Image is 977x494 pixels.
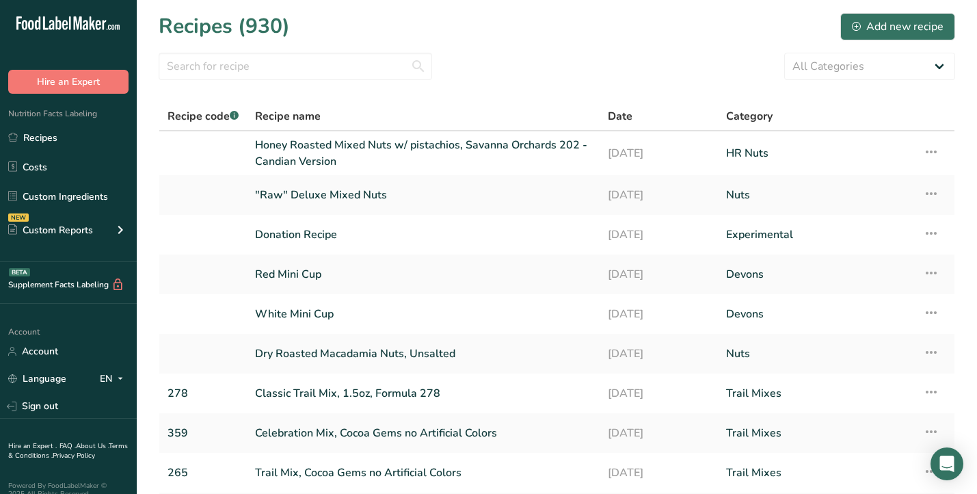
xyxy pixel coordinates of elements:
[608,379,710,408] a: [DATE]
[608,458,710,487] a: [DATE]
[852,18,943,35] div: Add new recipe
[726,458,907,487] a: Trail Mixes
[608,260,710,289] a: [DATE]
[255,300,591,328] a: White Mini Cup
[255,137,591,170] a: Honey Roasted Mixed Nuts w/ pistachios, Savanna Orchards 202 - Candian Version
[608,339,710,368] a: [DATE]
[726,419,907,447] a: Trail Mixes
[608,108,632,125] span: Date
[53,451,95,460] a: Privacy Policy
[726,339,907,368] a: Nuts
[255,419,591,447] a: Celebration Mix, Cocoa Gems no Artificial Colors
[608,181,710,209] a: [DATE]
[726,260,907,289] a: Devons
[8,367,66,391] a: Language
[608,300,710,328] a: [DATE]
[255,220,591,249] a: Donation Recipe
[9,268,30,276] div: BETA
[608,137,710,170] a: [DATE]
[255,260,591,289] a: Red Mini Cup
[931,447,963,480] div: Open Intercom Messenger
[168,419,239,447] a: 359
[726,181,907,209] a: Nuts
[255,339,591,368] a: Dry Roasted Macadamia Nuts, Unsalted
[168,109,239,124] span: Recipe code
[8,441,128,460] a: Terms & Conditions .
[726,137,907,170] a: HR Nuts
[100,371,129,387] div: EN
[59,441,76,451] a: FAQ .
[726,300,907,328] a: Devons
[840,13,955,40] button: Add new recipe
[8,441,57,451] a: Hire an Expert .
[168,379,239,408] a: 278
[608,419,710,447] a: [DATE]
[608,220,710,249] a: [DATE]
[726,220,907,249] a: Experimental
[76,441,109,451] a: About Us .
[255,181,591,209] a: "Raw" Deluxe Mixed Nuts
[159,11,290,42] h1: Recipes (930)
[255,458,591,487] a: Trail Mix, Cocoa Gems no Artificial Colors
[8,213,29,222] div: NEW
[159,53,432,80] input: Search for recipe
[8,223,93,237] div: Custom Reports
[8,70,129,94] button: Hire an Expert
[168,458,239,487] a: 265
[726,108,773,125] span: Category
[255,108,321,125] span: Recipe name
[255,379,591,408] a: Classic Trail Mix, 1.5oz, Formula 278
[726,379,907,408] a: Trail Mixes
